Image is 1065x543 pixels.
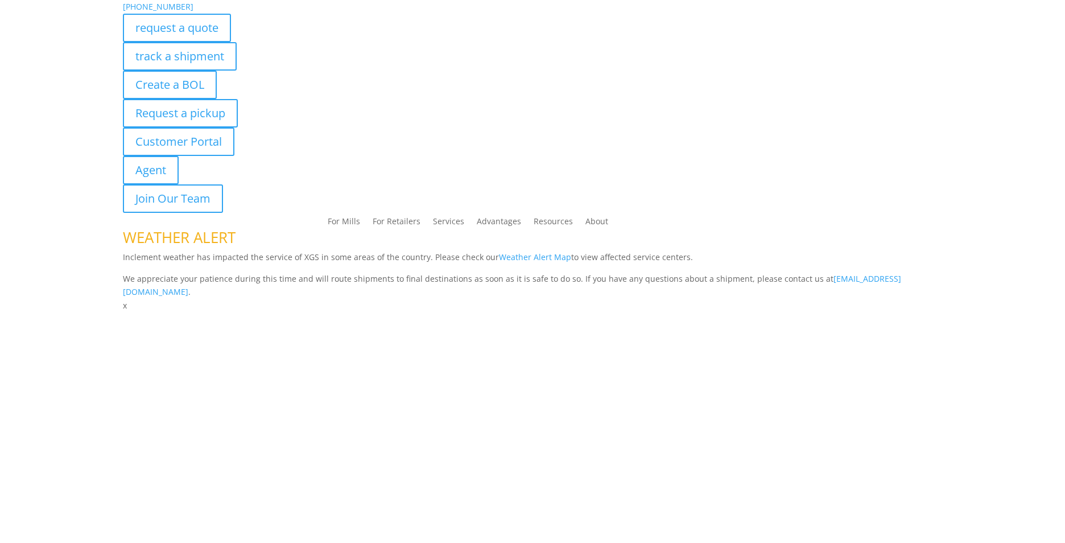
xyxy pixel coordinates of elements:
a: Join Our Team [123,184,223,213]
a: Create a BOL [123,71,217,99]
a: Services [433,217,464,230]
a: Customer Portal [123,127,234,156]
p: We appreciate your patience during this time and will route shipments to final destinations as so... [123,272,942,299]
a: track a shipment [123,42,237,71]
a: Request a pickup [123,99,238,127]
p: Complete the form below and a member of our team will be in touch within 24 hours. [123,335,942,349]
a: About [585,217,608,230]
a: Agent [123,156,179,184]
a: request a quote [123,14,231,42]
a: For Mills [328,217,360,230]
a: Weather Alert Map [499,252,571,262]
a: [PHONE_NUMBER] [123,1,193,12]
a: For Retailers [373,217,420,230]
p: x [123,299,942,312]
span: WEATHER ALERT [123,227,236,248]
a: Resources [534,217,573,230]
h1: Contact Us [123,312,942,335]
p: Inclement weather has impacted the service of XGS in some areas of the country. Please check our ... [123,250,942,272]
a: Advantages [477,217,521,230]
